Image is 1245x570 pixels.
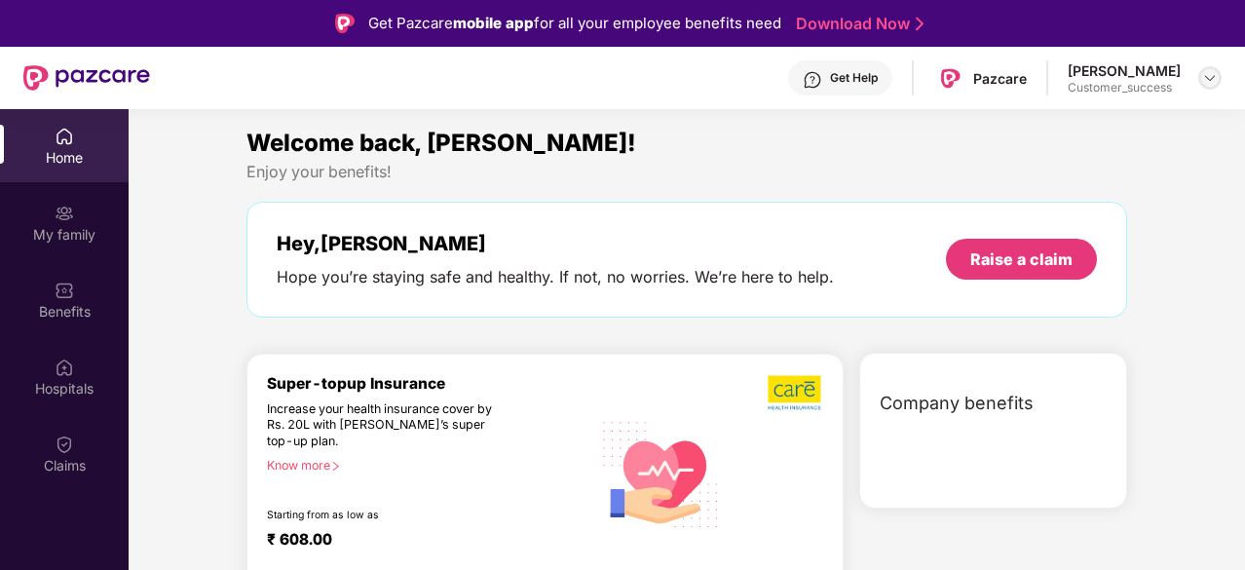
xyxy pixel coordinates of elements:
[23,65,150,91] img: New Pazcare Logo
[970,248,1073,270] div: Raise a claim
[55,281,74,300] img: svg+xml;base64,PHN2ZyBpZD0iQmVuZWZpdHMiIHhtbG5zPSJodHRwOi8vd3d3LnczLm9yZy8yMDAwL3N2ZyIgd2lkdGg9Ij...
[1068,61,1181,80] div: [PERSON_NAME]
[830,70,878,86] div: Get Help
[1068,80,1181,95] div: Customer_success
[267,401,508,450] div: Increase your health insurance cover by Rs. 20L with [PERSON_NAME]’s super top-up plan.
[246,162,1127,182] div: Enjoy your benefits!
[936,64,964,93] img: Pazcare_Logo.png
[368,12,781,35] div: Get Pazcare for all your employee benefits need
[335,14,355,33] img: Logo
[55,127,74,146] img: svg+xml;base64,PHN2ZyBpZD0iSG9tZSIgeG1sbnM9Imh0dHA6Ly93d3cudzMub3JnLzIwMDAvc3ZnIiB3aWR0aD0iMjAiIG...
[267,509,509,522] div: Starting from as low as
[55,358,74,377] img: svg+xml;base64,PHN2ZyBpZD0iSG9zcGl0YWxzIiB4bWxucz0iaHR0cDovL3d3dy53My5vcmcvMjAwMC9zdmciIHdpZHRoPS...
[330,461,341,472] span: right
[591,402,731,544] img: svg+xml;base64,PHN2ZyB4bWxucz0iaHR0cDovL3d3dy53My5vcmcvMjAwMC9zdmciIHhtbG5zOnhsaW5rPSJodHRwOi8vd3...
[880,390,1034,417] span: Company benefits
[796,14,918,34] a: Download Now
[267,530,572,553] div: ₹ 608.00
[973,69,1027,88] div: Pazcare
[55,435,74,454] img: svg+xml;base64,PHN2ZyBpZD0iQ2xhaW0iIHhtbG5zPSJodHRwOi8vd3d3LnczLm9yZy8yMDAwL3N2ZyIgd2lkdGg9IjIwIi...
[267,458,580,472] div: Know more
[768,374,823,411] img: b5dec4f62d2307b9de63beb79f102df3.png
[453,14,534,32] strong: mobile app
[803,70,822,90] img: svg+xml;base64,PHN2ZyBpZD0iSGVscC0zMngzMiIgeG1sbnM9Imh0dHA6Ly93d3cudzMub3JnLzIwMDAvc3ZnIiB3aWR0aD...
[1202,70,1218,86] img: svg+xml;base64,PHN2ZyBpZD0iRHJvcGRvd24tMzJ4MzIiIHhtbG5zPSJodHRwOi8vd3d3LnczLm9yZy8yMDAwL3N2ZyIgd2...
[277,267,834,287] div: Hope you’re staying safe and healthy. If not, no worries. We’re here to help.
[55,204,74,223] img: svg+xml;base64,PHN2ZyB3aWR0aD0iMjAiIGhlaWdodD0iMjAiIHZpZXdCb3g9IjAgMCAyMCAyMCIgZmlsbD0ibm9uZSIgeG...
[267,374,591,393] div: Super-topup Insurance
[916,14,924,34] img: Stroke
[277,232,834,255] div: Hey, [PERSON_NAME]
[246,129,636,157] span: Welcome back, [PERSON_NAME]!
